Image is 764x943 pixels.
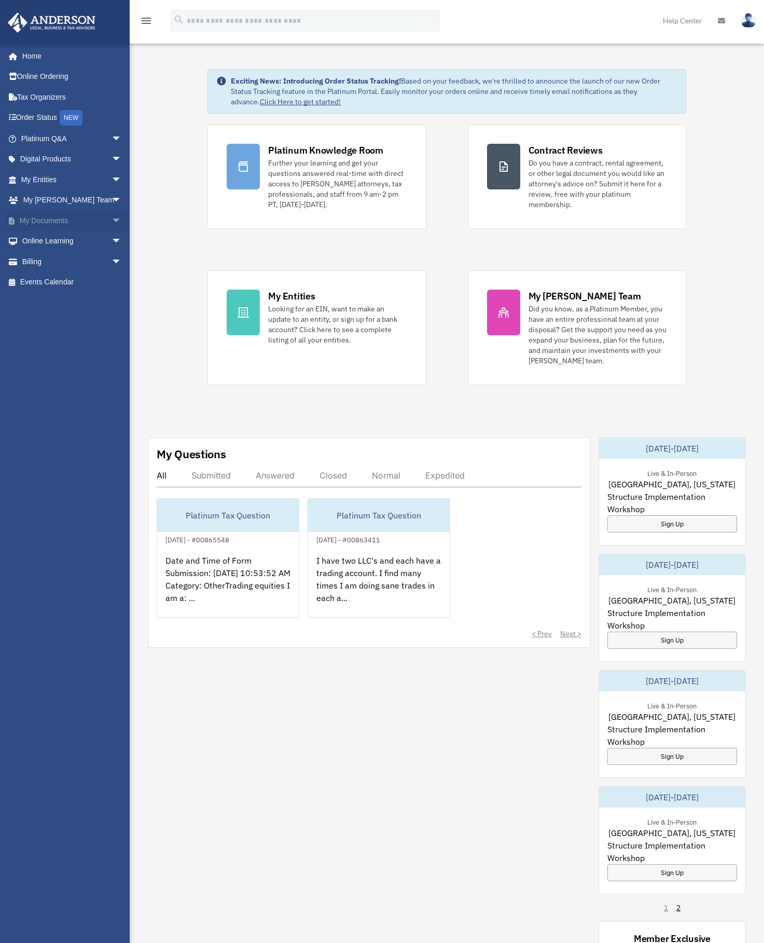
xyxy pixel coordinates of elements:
[7,107,137,129] a: Order StatusNEW
[60,110,82,126] div: NEW
[5,12,99,33] img: Anderson Advisors Platinum Portal
[607,839,737,864] span: Structure Implementation Workshop
[468,270,686,385] a: My [PERSON_NAME] Team Did you know, as a Platinum Member, you have an entire professional team at...
[639,700,705,710] div: Live & In-Person
[607,632,737,649] a: Sign Up
[207,125,426,229] a: Platinum Knowledge Room Further your learning and get your questions answered real-time with dire...
[468,125,686,229] a: Contract Reviews Do you have a contract, rental agreement, or other legal document you would like...
[607,723,737,748] span: Structure Implementation Workshop
[231,76,677,107] div: Based on your feedback, we're thrilled to announce the launch of our new Order Status Tracking fe...
[268,158,407,210] div: Further your learning and get your questions answered real-time with direct access to [PERSON_NAM...
[7,169,137,190] a: My Entitiesarrow_drop_down
[425,470,465,481] div: Expedited
[157,499,299,532] div: Platinum Tax Question
[140,18,152,27] a: menu
[639,583,705,594] div: Live & In-Person
[308,534,388,544] div: [DATE] - #00863411
[260,97,341,106] a: Click Here to get started!
[608,710,735,723] span: [GEOGRAPHIC_DATA], [US_STATE]
[608,594,735,607] span: [GEOGRAPHIC_DATA], [US_STATE]
[112,169,132,190] span: arrow_drop_down
[256,470,295,481] div: Answered
[157,470,166,481] div: All
[7,251,137,272] a: Billingarrow_drop_down
[157,498,299,618] a: Platinum Tax Question[DATE] - #00865548Date and Time of Form Submission: [DATE] 10:53:52 AM Categ...
[268,144,383,157] div: Platinum Knowledge Room
[599,554,745,575] div: [DATE]-[DATE]
[112,128,132,149] span: arrow_drop_down
[112,149,132,170] span: arrow_drop_down
[529,290,641,303] div: My [PERSON_NAME] Team
[607,864,737,881] a: Sign Up
[268,290,315,303] div: My Entities
[529,304,667,366] div: Did you know, as a Platinum Member, you have an entire professional team at your disposal? Get th...
[741,13,756,28] img: User Pic
[608,478,735,490] span: [GEOGRAPHIC_DATA], [US_STATE]
[607,490,737,515] span: Structure Implementation Workshop
[529,158,667,210] div: Do you have a contract, rental agreement, or other legal document you would like an attorney's ad...
[112,190,132,211] span: arrow_drop_down
[112,231,132,252] span: arrow_drop_down
[372,470,400,481] div: Normal
[599,438,745,459] div: [DATE]-[DATE]
[607,607,737,632] span: Structure Implementation Workshop
[7,66,137,87] a: Online Ordering
[599,671,745,691] div: [DATE]-[DATE]
[7,231,137,252] a: Online Learningarrow_drop_down
[607,515,737,532] a: Sign Up
[112,210,132,231] span: arrow_drop_down
[7,272,137,293] a: Events Calendar
[608,827,735,839] span: [GEOGRAPHIC_DATA], [US_STATE]
[140,15,152,27] i: menu
[529,144,603,157] div: Contract Reviews
[308,499,450,532] div: Platinum Tax Question
[7,210,137,231] a: My Documentsarrow_drop_down
[7,190,137,211] a: My [PERSON_NAME] Teamarrow_drop_down
[173,14,185,25] i: search
[308,498,450,618] a: Platinum Tax Question[DATE] - #00863411I have two LLC's and each have a trading account. I find m...
[7,149,137,170] a: Digital Productsarrow_drop_down
[157,546,299,627] div: Date and Time of Form Submission: [DATE] 10:53:52 AM Category: OtherTrading equities I am a: ...
[207,270,426,385] a: My Entities Looking for an EIN, want to make an update to an entity, or sign up for a bank accoun...
[7,87,137,107] a: Tax Organizers
[599,787,745,808] div: [DATE]-[DATE]
[112,251,132,272] span: arrow_drop_down
[157,446,226,462] div: My Questions
[191,470,231,481] div: Submitted
[268,304,407,345] div: Looking for an EIN, want to make an update to an entity, or sign up for a bank account? Click her...
[231,76,401,86] strong: Exciting News: Introducing Order Status Tracking!
[7,128,137,149] a: Platinum Q&Aarrow_drop_down
[157,534,238,544] div: [DATE] - #00865548
[639,816,705,827] div: Live & In-Person
[320,470,347,481] div: Closed
[639,467,705,478] div: Live & In-Person
[7,46,132,66] a: Home
[308,546,450,627] div: I have two LLC's and each have a trading account. I find many times I am doing sane trades in eac...
[607,748,737,765] a: Sign Up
